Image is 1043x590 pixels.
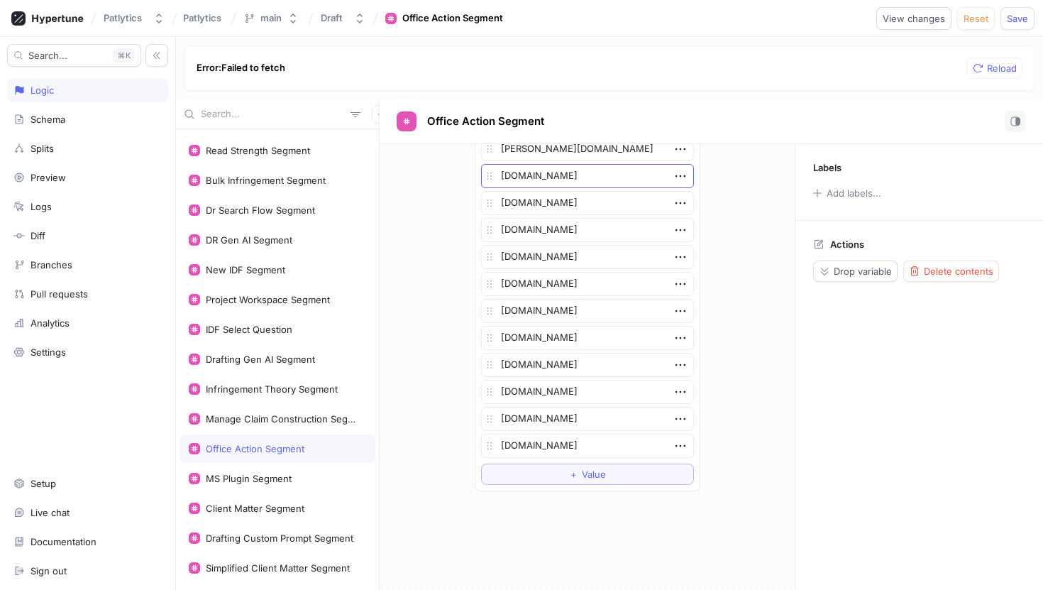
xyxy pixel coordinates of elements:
div: Read Strength Segment [206,145,310,156]
div: Branches [31,259,72,271]
button: View changes [876,7,951,30]
button: ＋Value [481,464,694,485]
div: Drafting Custom Prompt Segment [206,532,353,544]
a: Documentation [7,530,168,554]
button: Reset [957,7,995,30]
div: Patlytics [104,12,142,24]
div: Splits [31,143,54,154]
textarea: [PERSON_NAME][DOMAIN_NAME] [481,137,694,161]
div: Manage Claim Construction Segment [206,413,360,425]
span: Search... [28,51,67,60]
span: Reload [987,64,1017,72]
div: K [113,48,135,62]
div: Dr Search Flow Segment [206,204,315,216]
textarea: [DOMAIN_NAME] [481,353,694,377]
div: Sign out [31,565,67,577]
textarea: [DOMAIN_NAME] [481,380,694,404]
button: main [238,6,304,30]
div: New IDF Segment [206,264,285,275]
button: Add labels... [808,184,885,202]
div: Preview [31,172,66,183]
span: Office Action Segment [427,116,544,127]
textarea: [DOMAIN_NAME] [481,326,694,350]
input: Search... [201,107,345,121]
button: Search...K [7,44,141,67]
div: Draft [321,12,343,24]
div: Office Action Segment [206,443,304,454]
p: Labels [813,162,841,173]
div: DR Gen AI Segment [206,234,292,246]
div: Simplified Client Matter Segment [206,562,350,574]
div: Infringement Theory Segment [206,383,338,395]
span: Value [582,470,606,479]
textarea: [DOMAIN_NAME] [481,407,694,431]
textarea: [DOMAIN_NAME] [481,164,694,188]
div: Project Workspace Segment [206,294,330,305]
span: Drop variable [834,267,892,275]
textarea: [DOMAIN_NAME] [481,245,694,269]
div: Documentation [31,536,96,547]
button: Save [1000,7,1034,30]
div: Pull requests [31,288,88,300]
div: Drafting Gen AI Segment [206,354,315,365]
div: Settings [31,346,66,358]
span: Patlytics [183,13,221,23]
div: Bulk Infringement Segment [206,175,326,186]
button: Reload [966,58,1022,79]
span: Reset [964,14,988,23]
div: MS Plugin Segment [206,473,292,484]
button: Delete contents [903,261,999,282]
div: Office Action Segment [402,11,503,26]
div: main [260,12,282,24]
textarea: [DOMAIN_NAME] [481,272,694,296]
div: Analytics [31,317,70,329]
div: Client Matter Segment [206,503,304,514]
div: Diff [31,230,45,241]
div: Live chat [31,507,70,518]
div: IDF Select Question [206,324,292,335]
span: ＋ [569,470,578,479]
textarea: [DOMAIN_NAME] [481,218,694,242]
button: Drop variable [813,261,898,282]
textarea: [DOMAIN_NAME] [481,299,694,323]
textarea: [DOMAIN_NAME] [481,191,694,215]
span: View changes [883,14,945,23]
textarea: [DOMAIN_NAME] [481,434,694,458]
button: Draft [315,6,371,30]
div: Schema [31,114,65,125]
span: Save [1007,14,1028,23]
p: Error: Failed to fetch [197,61,285,75]
div: Logs [31,201,52,212]
div: Setup [31,478,56,489]
div: Add labels... [827,189,881,198]
div: Logic [31,84,54,96]
button: Patlytics [98,6,170,30]
p: Actions [830,239,864,250]
span: Delete contents [924,267,993,275]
